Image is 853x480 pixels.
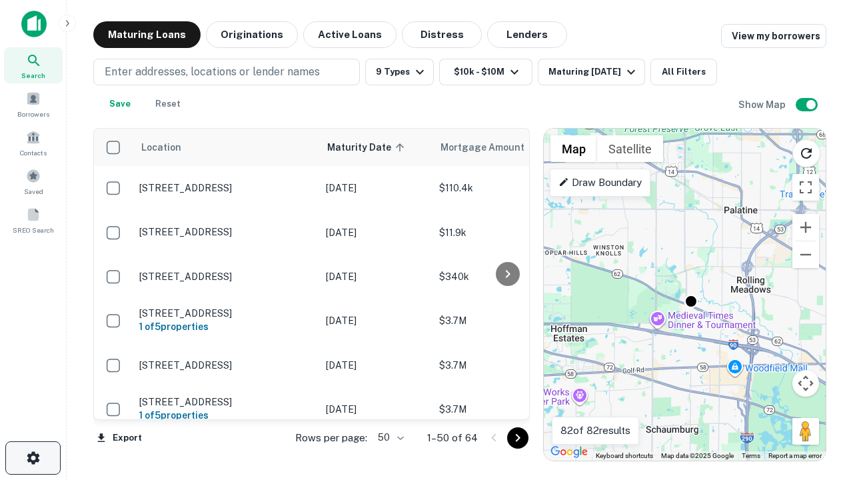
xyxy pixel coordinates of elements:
[295,430,367,446] p: Rows per page:
[326,181,426,195] p: [DATE]
[326,402,426,417] p: [DATE]
[439,402,572,417] p: $3.7M
[550,135,597,162] button: Show street map
[439,225,572,240] p: $11.9k
[439,59,532,85] button: $10k - $10M
[792,174,819,201] button: Toggle fullscreen view
[93,59,360,85] button: Enter addresses, locations or lender names
[93,428,145,448] button: Export
[548,64,639,80] div: Maturing [DATE]
[507,427,528,449] button: Go to next page
[139,271,313,283] p: [STREET_ADDRESS]
[487,21,567,48] button: Lenders
[139,396,313,408] p: [STREET_ADDRESS]
[738,97,788,112] h6: Show Map
[4,125,63,161] a: Contacts
[93,21,201,48] button: Maturing Loans
[742,452,760,459] a: Terms (opens in new tab)
[141,139,181,155] span: Location
[365,59,434,85] button: 9 Types
[4,202,63,238] a: SREO Search
[139,359,313,371] p: [STREET_ADDRESS]
[440,139,542,155] span: Mortgage Amount
[139,408,313,423] h6: 1 of 5 properties
[105,64,320,80] p: Enter addresses, locations or lender names
[326,269,426,284] p: [DATE]
[326,225,426,240] p: [DATE]
[792,370,819,397] button: Map camera controls
[560,423,630,439] p: 82 of 82 results
[792,214,819,241] button: Zoom in
[21,70,45,81] span: Search
[139,307,313,319] p: [STREET_ADDRESS]
[596,451,653,461] button: Keyboard shortcuts
[17,109,49,119] span: Borrowers
[597,135,663,162] button: Show satellite imagery
[147,91,189,117] button: Reset
[547,443,591,461] img: Google
[206,21,298,48] button: Originations
[432,129,579,166] th: Mortgage Amount
[4,86,63,122] a: Borrowers
[4,163,63,199] a: Saved
[650,59,717,85] button: All Filters
[13,225,54,235] span: SREO Search
[24,186,43,197] span: Saved
[439,313,572,328] p: $3.7M
[99,91,141,117] button: Save your search to get updates of matches that match your search criteria.
[133,129,319,166] th: Location
[439,269,572,284] p: $340k
[21,11,47,37] img: capitalize-icon.png
[4,47,63,83] a: Search
[303,21,397,48] button: Active Loans
[661,452,734,459] span: Map data ©2025 Google
[538,59,645,85] button: Maturing [DATE]
[439,358,572,373] p: $3.7M
[547,443,591,461] a: Open this area in Google Maps (opens a new window)
[544,129,826,461] div: 0 0
[326,313,426,328] p: [DATE]
[402,21,482,48] button: Distress
[319,129,432,166] th: Maturity Date
[786,373,853,437] iframe: Chat Widget
[427,430,478,446] p: 1–50 of 64
[139,319,313,334] h6: 1 of 5 properties
[721,24,826,48] a: View my borrowers
[792,241,819,268] button: Zoom out
[373,428,406,447] div: 50
[439,181,572,195] p: $110.4k
[558,175,642,191] p: Draw Boundary
[327,139,409,155] span: Maturity Date
[139,182,313,194] p: [STREET_ADDRESS]
[792,139,820,167] button: Reload search area
[768,452,822,459] a: Report a map error
[139,226,313,238] p: [STREET_ADDRESS]
[326,358,426,373] p: [DATE]
[20,147,47,158] span: Contacts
